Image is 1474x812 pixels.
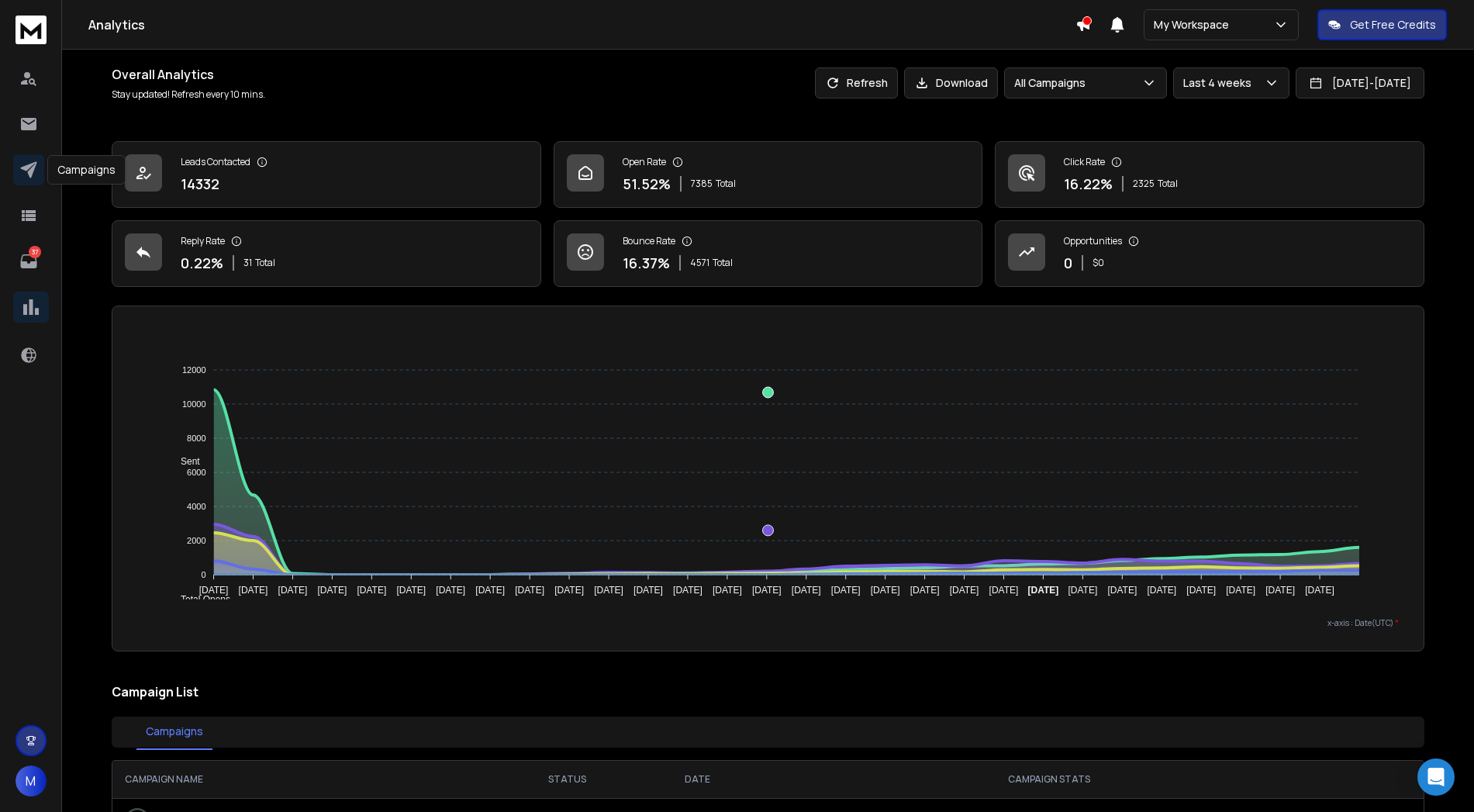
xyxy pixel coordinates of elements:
[792,585,821,596] tspan: [DATE]
[182,399,206,409] tspan: 10000
[238,585,268,596] tspan: [DATE]
[16,765,47,796] button: M
[713,257,733,269] span: Total
[187,468,205,477] tspan: 6000
[136,714,212,750] button: Campaigns
[673,585,702,596] tspan: [DATE]
[436,585,465,596] tspan: [DATE]
[815,67,898,98] button: Refresh
[554,141,983,208] a: Open Rate51.52%7385Total
[554,585,584,596] tspan: [DATE]
[904,67,998,98] button: Download
[169,594,230,605] span: Total Opens
[1305,585,1334,596] tspan: [DATE]
[88,16,1075,34] h1: Analytics
[1064,252,1072,274] p: 0
[396,585,426,596] tspan: [DATE]
[243,257,252,269] span: 31
[1317,9,1447,40] button: Get Free Credits
[989,585,1019,596] tspan: [DATE]
[112,220,541,287] a: Reply Rate0.22%31Total
[1154,17,1235,33] p: My Workspace
[594,585,623,596] tspan: [DATE]
[654,761,742,798] th: DATE
[690,257,709,269] span: 4571
[201,570,205,579] tspan: 0
[181,252,223,274] p: 0.22 %
[1064,235,1122,247] p: Opportunities
[831,585,861,596] tspan: [DATE]
[515,585,544,596] tspan: [DATE]
[742,761,1356,798] th: CAMPAIGN STATS
[950,585,979,596] tspan: [DATE]
[198,585,228,596] tspan: [DATE]
[847,75,888,91] p: Refresh
[13,246,44,277] a: 37
[995,141,1424,208] a: Click Rate16.22%2325Total
[278,585,307,596] tspan: [DATE]
[871,585,900,596] tspan: [DATE]
[910,585,940,596] tspan: [DATE]
[1296,67,1424,98] button: [DATE]-[DATE]
[181,156,250,168] p: Leads Contacted
[112,761,482,798] th: CAMPAIGN NAME
[1350,17,1436,33] p: Get Free Credits
[169,456,200,467] span: Sent
[1187,585,1217,596] tspan: [DATE]
[1068,585,1098,596] tspan: [DATE]
[482,761,654,798] th: STATUS
[995,220,1424,287] a: Opportunities0$0
[1014,75,1092,91] p: All Campaigns
[1417,758,1455,796] div: Open Intercom Messenger
[1133,178,1155,190] span: 2325
[16,16,47,44] img: logo
[691,178,713,190] span: 7385
[623,252,670,274] p: 16.37 %
[187,434,205,443] tspan: 8000
[112,65,265,84] h1: Overall Analytics
[1227,585,1256,596] tspan: [DATE]
[357,585,386,596] tspan: [DATE]
[633,585,663,596] tspan: [DATE]
[187,502,205,511] tspan: 4000
[112,88,265,101] p: Stay updated! Refresh every 10 mins.
[713,585,742,596] tspan: [DATE]
[317,585,347,596] tspan: [DATE]
[623,235,675,247] p: Bounce Rate
[181,173,219,195] p: 14332
[182,365,206,375] tspan: 12000
[1265,585,1295,596] tspan: [DATE]
[112,141,541,208] a: Leads Contacted14332
[623,173,671,195] p: 51.52 %
[47,155,126,185] div: Campaigns
[1093,257,1104,269] p: $ 0
[255,257,275,269] span: Total
[112,682,1424,701] h2: Campaign List
[752,585,782,596] tspan: [DATE]
[137,617,1399,629] p: x-axis : Date(UTC)
[1158,178,1178,190] span: Total
[554,220,983,287] a: Bounce Rate16.37%4571Total
[936,75,988,91] p: Download
[716,178,736,190] span: Total
[1028,585,1059,596] tspan: [DATE]
[187,536,205,545] tspan: 2000
[1064,173,1113,195] p: 16.22 %
[623,156,666,168] p: Open Rate
[475,585,505,596] tspan: [DATE]
[181,235,225,247] p: Reply Rate
[1183,75,1258,91] p: Last 4 weeks
[1064,156,1105,168] p: Click Rate
[29,246,41,258] p: 37
[1148,585,1177,596] tspan: [DATE]
[1108,585,1137,596] tspan: [DATE]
